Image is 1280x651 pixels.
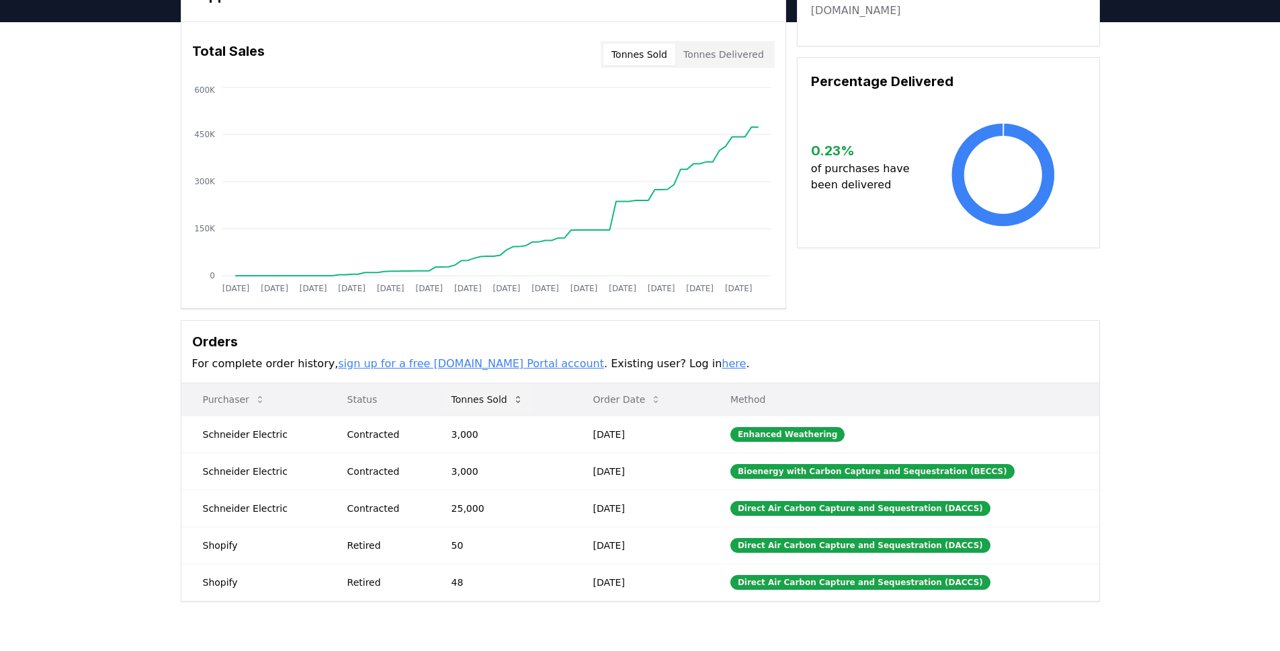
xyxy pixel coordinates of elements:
p: Method [720,393,1089,406]
td: Shopify [181,564,326,601]
h3: Orders [192,332,1089,352]
tspan: [DATE] [454,284,482,293]
tspan: [DATE] [222,284,249,293]
button: Order Date [583,386,673,413]
td: Schneider Electric [181,416,326,453]
td: Schneider Electric [181,490,326,527]
tspan: [DATE] [686,284,714,293]
tspan: 150K [194,224,216,233]
a: sign up for a free [DOMAIN_NAME] Portal account [338,357,604,370]
p: Status [337,393,419,406]
tspan: [DATE] [609,284,636,293]
div: Enhanced Weathering [730,427,845,442]
button: Purchaser [192,386,276,413]
td: [DATE] [572,564,709,601]
a: here [722,357,746,370]
td: Schneider Electric [181,453,326,490]
tspan: 600K [194,85,216,95]
tspan: [DATE] [376,284,404,293]
div: Direct Air Carbon Capture and Sequestration (DACCS) [730,501,990,516]
p: For complete order history, . Existing user? Log in . [192,356,1089,372]
td: [DATE] [572,453,709,490]
div: Contracted [347,428,419,441]
button: Tonnes Sold [441,386,534,413]
tspan: [DATE] [647,284,675,293]
td: [DATE] [572,416,709,453]
h3: Total Sales [192,41,265,68]
div: Retired [347,539,419,552]
div: Retired [347,576,419,589]
h3: 0.23 % [811,141,921,161]
div: Direct Air Carbon Capture and Sequestration (DACCS) [730,538,990,553]
div: Contracted [347,465,419,478]
td: Shopify [181,527,326,564]
tspan: [DATE] [415,284,443,293]
tspan: [DATE] [299,284,327,293]
button: Tonnes Sold [603,44,675,65]
div: Direct Air Carbon Capture and Sequestration (DACCS) [730,575,990,590]
tspan: 450K [194,130,216,139]
tspan: [DATE] [570,284,597,293]
tspan: [DATE] [531,284,559,293]
a: [DOMAIN_NAME] [811,3,901,19]
tspan: 300K [194,177,216,186]
tspan: [DATE] [338,284,366,293]
tspan: [DATE] [261,284,288,293]
div: Contracted [347,502,419,515]
button: Tonnes Delivered [675,44,772,65]
td: 48 [430,564,572,601]
td: 50 [430,527,572,564]
td: [DATE] [572,527,709,564]
tspan: [DATE] [724,284,752,293]
div: Bioenergy with Carbon Capture and Sequestration (BECCS) [730,464,1015,479]
tspan: [DATE] [493,284,520,293]
td: 25,000 [430,490,572,527]
td: 3,000 [430,453,572,490]
tspan: 0 [210,271,215,280]
td: 3,000 [430,416,572,453]
p: of purchases have been delivered [811,161,921,193]
h3: Percentage Delivered [811,71,1086,91]
td: [DATE] [572,490,709,527]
